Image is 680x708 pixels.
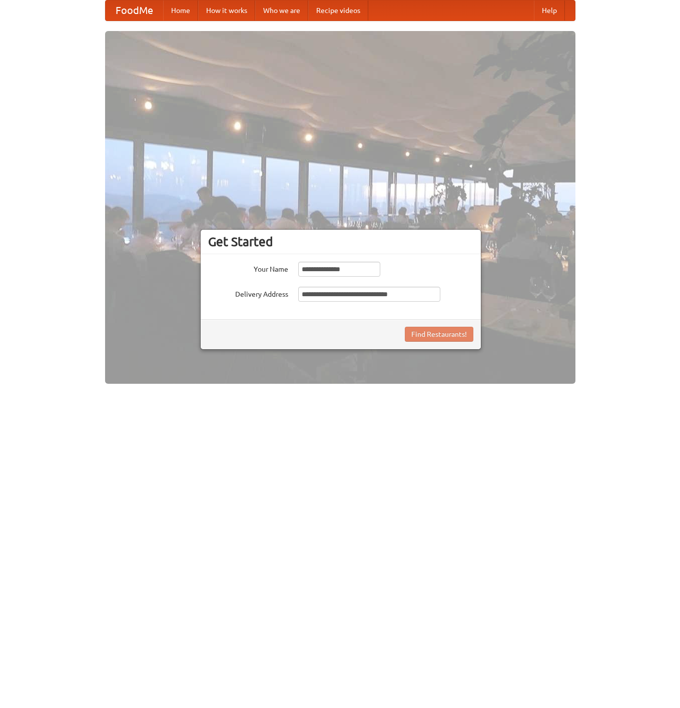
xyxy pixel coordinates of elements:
[208,287,288,299] label: Delivery Address
[534,1,565,21] a: Help
[163,1,198,21] a: Home
[106,1,163,21] a: FoodMe
[308,1,368,21] a: Recipe videos
[198,1,255,21] a: How it works
[208,262,288,274] label: Your Name
[255,1,308,21] a: Who we are
[405,327,473,342] button: Find Restaurants!
[208,234,473,249] h3: Get Started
